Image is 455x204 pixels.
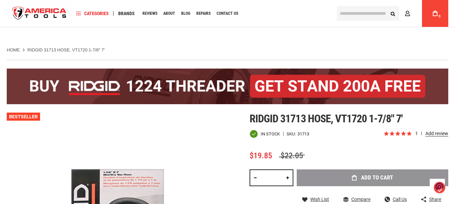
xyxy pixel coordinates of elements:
span: Blog [181,11,190,15]
span: Reviews [142,11,157,15]
span: Categories [76,11,109,16]
a: Blog [178,9,193,18]
strong: RIDGID 31713 HOSE, VT1720 1-7/8" 7' [27,47,105,52]
a: Repairs [193,9,214,18]
span: In stock [261,132,280,136]
span: 0 [438,14,441,18]
span: Brands [118,11,135,16]
span: Call Us [393,197,407,202]
a: Contact Us [214,9,241,18]
span: Ridgid 31713 hose, vt1720 1-7/8" 7' [250,112,402,125]
img: BOGO: Buy the RIDGID® 1224 Threader (26092), get the 92467 200A Stand FREE! [7,69,448,104]
a: Wish List [302,196,329,202]
span: Wish List [310,197,329,202]
span: $19.85 [250,151,272,160]
span: About [163,11,175,15]
span: 1 reviews [415,131,448,136]
img: America Tools [7,1,72,26]
div: 31713 [297,132,309,136]
div: Availability [250,130,280,138]
span: Contact Us [217,11,238,15]
span: $22.05 [279,151,305,160]
a: About [160,9,178,18]
span: Repairs [196,11,210,15]
span: Share [429,197,441,202]
span: review [421,132,422,135]
span: Compare [351,197,370,202]
strong: SKU [287,132,297,136]
button: Search [386,7,399,20]
img: o1IwAAAABJRU5ErkJggg== [434,181,445,194]
a: Home [7,47,20,53]
a: Categories [73,9,112,18]
a: Brands [115,9,138,18]
span: Rated 5.0 out of 5 stars 1 reviews [383,130,448,137]
a: store logo [7,1,72,26]
a: Call Us [385,196,407,202]
a: Reviews [139,9,160,18]
a: Compare [343,196,370,202]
